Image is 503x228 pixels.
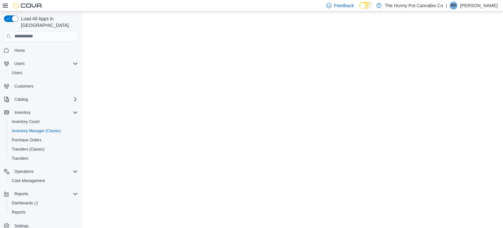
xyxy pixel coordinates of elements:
[14,61,25,66] span: Users
[9,127,64,135] a: Inventory Manager (Classic)
[451,2,456,10] span: RP
[7,176,81,185] button: Cash Management
[460,2,498,10] p: [PERSON_NAME]
[7,208,81,217] button: Reports
[9,145,78,153] span: Transfers (Classic)
[12,95,30,103] button: Catalog
[1,59,81,68] button: Users
[12,137,42,143] span: Purchase Orders
[359,2,373,9] input: Dark Mode
[12,128,61,134] span: Inventory Manager (Classic)
[385,2,443,10] p: The Hunny Pot Cannabis Co
[9,127,78,135] span: Inventory Manager (Classic)
[9,155,78,162] span: Transfers
[446,2,447,10] p: |
[9,136,44,144] a: Purchase Orders
[13,2,43,9] img: Cova
[7,198,81,208] a: Dashboards
[12,82,36,90] a: Customers
[9,199,78,207] span: Dashboards
[7,145,81,154] button: Transfers (Classic)
[12,109,78,116] span: Inventory
[9,208,28,216] a: Reports
[334,2,354,9] span: Feedback
[14,48,25,53] span: Home
[12,200,38,206] span: Dashboards
[9,118,42,126] a: Inventory Count
[9,177,78,185] span: Cash Management
[9,208,78,216] span: Reports
[12,190,31,198] button: Reports
[7,126,81,135] button: Inventory Manager (Classic)
[1,108,81,117] button: Inventory
[12,47,28,54] a: Home
[14,110,30,115] span: Inventory
[12,82,78,90] span: Customers
[12,60,27,68] button: Users
[9,155,31,162] a: Transfers
[18,15,78,29] span: Load All Apps in [GEOGRAPHIC_DATA]
[9,118,78,126] span: Inventory Count
[12,190,78,198] span: Reports
[14,169,34,174] span: Operations
[7,154,81,163] button: Transfers
[9,145,47,153] a: Transfers (Classic)
[7,68,81,77] button: Users
[1,95,81,104] button: Catalog
[12,210,26,215] span: Reports
[12,109,33,116] button: Inventory
[1,46,81,55] button: Home
[7,135,81,145] button: Purchase Orders
[7,117,81,126] button: Inventory Count
[14,191,28,197] span: Reports
[12,178,45,183] span: Cash Management
[12,168,36,176] button: Operations
[1,167,81,176] button: Operations
[12,95,78,103] span: Catalog
[12,156,28,161] span: Transfers
[9,177,47,185] a: Cash Management
[450,2,457,10] div: Roger Pease
[12,147,45,152] span: Transfers (Classic)
[14,84,33,89] span: Customers
[14,97,28,102] span: Catalog
[12,70,22,75] span: Users
[12,46,78,54] span: Home
[12,119,40,124] span: Inventory Count
[9,136,78,144] span: Purchase Orders
[1,189,81,198] button: Reports
[9,199,41,207] a: Dashboards
[9,69,25,77] a: Users
[12,60,78,68] span: Users
[9,69,78,77] span: Users
[1,81,81,91] button: Customers
[12,168,78,176] span: Operations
